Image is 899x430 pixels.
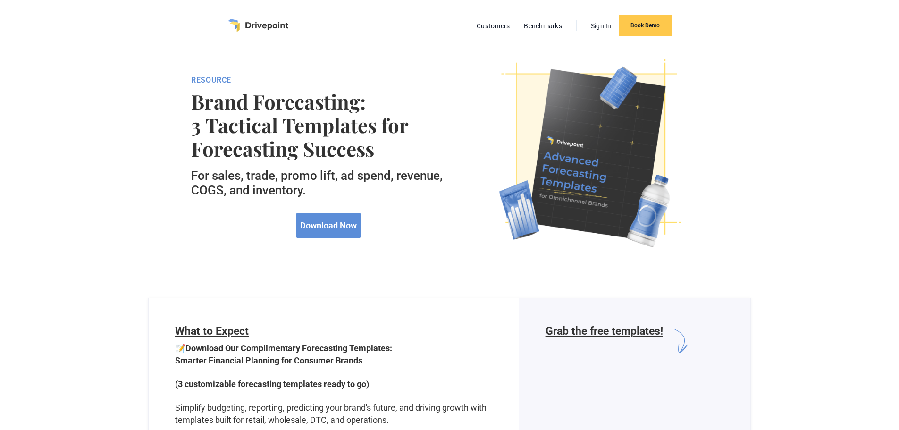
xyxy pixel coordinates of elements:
a: Download Now [296,213,361,238]
a: Book Demo [619,15,672,36]
a: Sign In [586,20,616,32]
span: What to Expect [175,325,249,337]
strong: Download Our Complimentary Forecasting Templates: Smarter Financial Planning for Consumer Brands [175,343,392,365]
strong: (3 customizable forecasting templates ready to go) [175,379,369,389]
a: Customers [472,20,514,32]
a: Benchmarks [519,20,567,32]
h5: For sales, trade, promo lift, ad spend, revenue, COGS, and inventory. [191,169,466,198]
div: RESOURCE [191,76,466,85]
h6: Grab the free templates! [546,325,663,357]
strong: Brand Forecasting: 3 Tactical Templates for Forecasting Success [191,90,466,161]
img: arrow [663,325,696,357]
